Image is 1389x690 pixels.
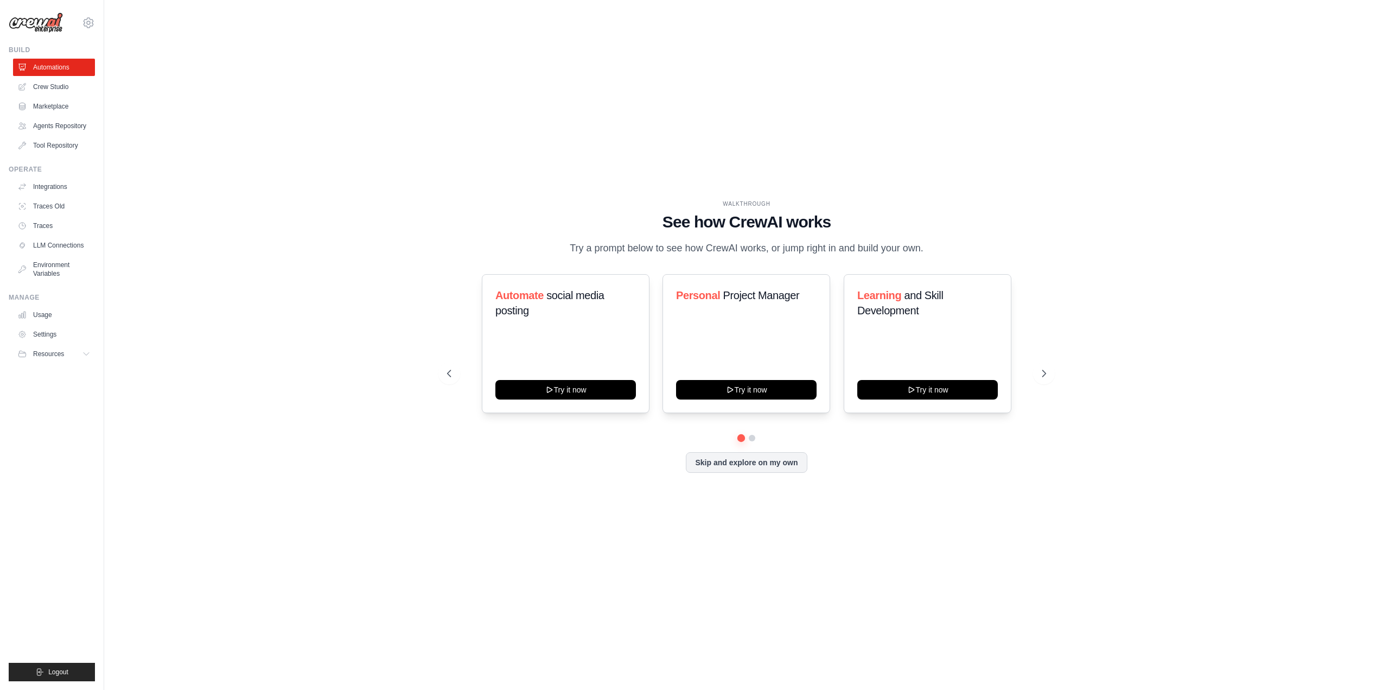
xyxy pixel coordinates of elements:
span: social media posting [495,289,604,316]
a: Traces [13,217,95,235]
div: Manage [9,293,95,302]
button: Try it now [495,380,636,400]
a: Crew Studio [13,78,95,96]
div: Build [9,46,95,54]
button: Resources [13,345,95,363]
span: Resources [33,350,64,358]
a: Agents Repository [13,117,95,135]
a: Tool Repository [13,137,95,154]
a: Usage [13,306,95,324]
a: Settings [13,326,95,343]
span: Automate [495,289,544,301]
button: Skip and explore on my own [686,452,807,473]
p: Try a prompt below to see how CrewAI works, or jump right in and build your own. [564,240,929,256]
span: and Skill Development [857,289,943,316]
button: Try it now [676,380,817,400]
div: Operate [9,165,95,174]
span: Personal [676,289,720,301]
a: Environment Variables [13,256,95,282]
span: Project Manager [723,289,800,301]
button: Try it now [857,380,998,400]
a: Automations [13,59,95,76]
span: Logout [48,668,68,676]
h1: See how CrewAI works [447,212,1046,232]
a: Marketplace [13,98,95,115]
img: Logo [9,12,63,33]
button: Logout [9,663,95,681]
a: Integrations [13,178,95,195]
span: Learning [857,289,901,301]
a: LLM Connections [13,237,95,254]
div: WALKTHROUGH [447,200,1046,208]
a: Traces Old [13,198,95,215]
